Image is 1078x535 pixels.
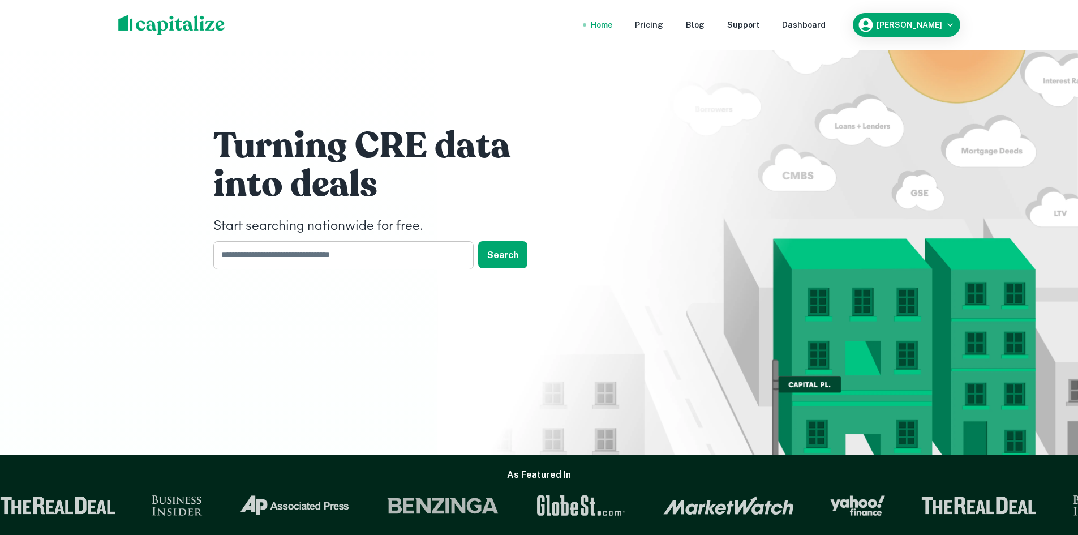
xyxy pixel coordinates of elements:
[478,241,527,268] button: Search
[239,495,350,516] img: Associated Press
[386,495,500,516] img: Benzinga
[782,19,826,31] a: Dashboard
[635,19,663,31] a: Pricing
[663,496,794,515] img: Market Watch
[830,495,885,516] img: Yahoo Finance
[535,495,627,516] img: GlobeSt
[507,468,571,482] h6: As Featured In
[118,15,225,35] img: capitalize-logo.png
[213,162,553,207] h1: into deals
[213,123,553,169] h1: Turning CRE data
[213,216,553,237] h4: Start searching nationwide for free.
[853,13,960,37] button: [PERSON_NAME]
[591,19,612,31] a: Home
[686,19,705,31] a: Blog
[921,497,1037,515] img: The Real Deal
[1021,444,1078,499] iframe: Chat Widget
[727,19,759,31] a: Support
[877,21,942,29] h6: [PERSON_NAME]
[152,495,203,516] img: Business Insider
